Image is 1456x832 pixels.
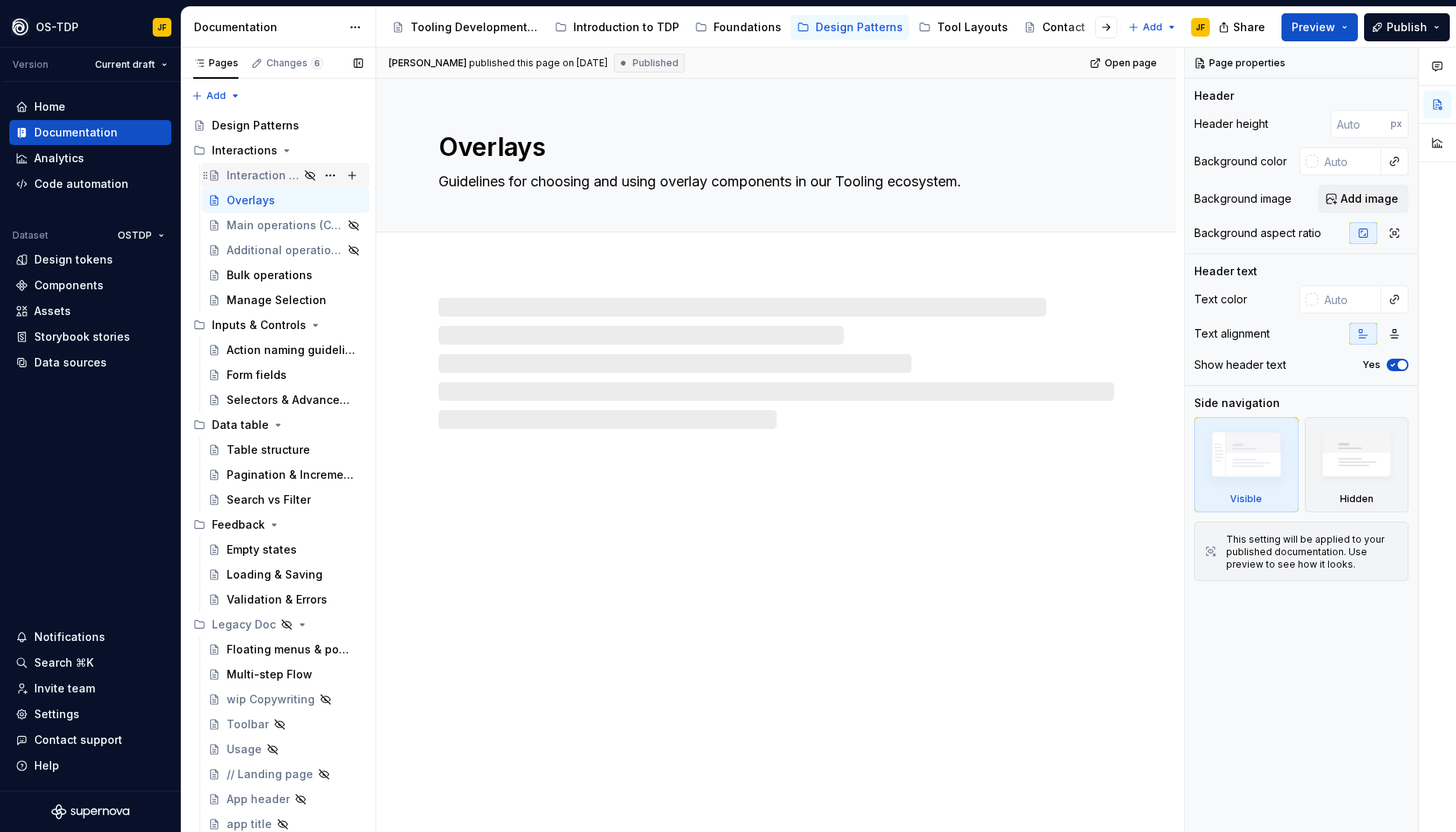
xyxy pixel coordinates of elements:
div: Background image [1194,191,1292,207]
button: Add [187,85,245,107]
div: Help [34,758,59,774]
div: Table structure [227,442,310,458]
a: Additional operations [202,238,369,263]
div: Header text [1194,264,1257,279]
a: Bulk operations [202,263,369,288]
a: Validation & Errors [202,587,369,612]
span: Published [633,57,679,69]
div: Design Patterns [816,19,903,35]
div: Pagination & Incremental loading [227,467,355,483]
span: Open page [1105,57,1157,69]
a: Floating menus & popovers [202,637,369,662]
div: Visible [1194,417,1299,512]
span: Share [1233,19,1265,35]
input: Auto [1331,110,1391,138]
div: Bulk operations [227,267,312,283]
a: Interaction Model [202,163,369,188]
div: Home [34,99,65,115]
a: Search vs Filter [202,487,369,512]
a: // Landing page [202,762,369,787]
div: Side navigation [1194,395,1280,411]
a: Tool Layouts [912,15,1014,40]
div: Toolbar [227,717,269,732]
div: Tooling Development Platform [411,19,539,35]
a: Tooling Development Platform [386,15,545,40]
a: Overlays [202,188,369,213]
div: Version [12,58,48,71]
button: Add image [1318,185,1408,213]
div: Assets [34,303,71,319]
div: Hidden [1305,417,1409,512]
a: Multi-step Flow [202,662,369,687]
a: Invite team [9,676,171,701]
div: Multi-step Flow [227,667,312,682]
button: Preview [1281,13,1358,41]
div: Header [1194,88,1234,104]
div: Action naming guidelines [227,342,355,358]
div: Search vs Filter [227,492,311,508]
div: Dataset [12,229,48,242]
a: Selectors & Advanced selectors [202,388,369,412]
div: Settings [34,706,79,722]
a: Pagination & Incremental loading [202,462,369,487]
input: Auto [1318,147,1381,175]
div: OS-TDP [36,19,79,35]
div: Tool Layouts [937,19,1008,35]
div: Background aspect ratio [1194,225,1321,241]
div: Analytics [34,150,84,166]
button: Help [9,753,171,778]
div: Legacy Doc [187,612,369,637]
div: Search ⌘K [34,655,93,671]
div: Code automation [34,176,129,192]
button: Current draft [88,54,175,76]
a: Loading & Saving [202,562,369,587]
div: This setting will be applied to your published documentation. Use preview to see how it looks. [1226,533,1398,571]
a: Analytics [9,146,171,171]
div: Text color [1194,292,1247,307]
div: // Landing page [227,767,313,782]
button: Share [1211,13,1275,41]
svg: Supernova Logo [51,804,129,820]
a: Components [9,273,171,298]
div: Floating menus & popovers [227,642,355,657]
a: Toolbar [202,712,369,737]
a: Code automation [9,172,171,196]
div: JF [157,21,167,34]
a: wip Copywriting [202,687,369,712]
div: Main operations (CRUD) [227,218,343,233]
a: Home [9,94,171,119]
span: Preview [1292,19,1335,35]
a: App header [202,787,369,812]
div: Introduction to TDP [573,19,679,35]
a: Design tokens [9,247,171,272]
div: Interaction Model [227,168,299,183]
button: Add [1123,16,1182,38]
button: Contact support [9,728,171,752]
div: Hidden [1340,493,1373,505]
span: Publish [1387,19,1427,35]
div: Design Patterns [212,118,299,133]
span: Add [1143,21,1162,34]
a: Design Patterns [187,113,369,138]
div: Contact support [34,732,122,748]
a: Storybook stories [9,324,171,349]
div: Documentation [34,125,118,140]
div: app title [227,816,272,832]
a: Settings [9,702,171,727]
input: Auto [1318,285,1381,313]
a: Empty states [202,537,369,562]
a: Documentation [9,120,171,145]
textarea: Overlays [435,129,1111,166]
a: Usage [202,737,369,762]
div: Inputs & Controls [187,313,369,338]
a: Manage Selection [202,288,369,313]
div: Legacy Doc [212,617,276,632]
a: Design Patterns [791,15,909,40]
div: App header [227,791,290,807]
div: Invite team [34,681,95,696]
a: Main operations (CRUD) [202,213,369,238]
div: Data sources [34,355,107,370]
div: Page tree [386,12,1120,43]
div: Notifications [34,629,105,645]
